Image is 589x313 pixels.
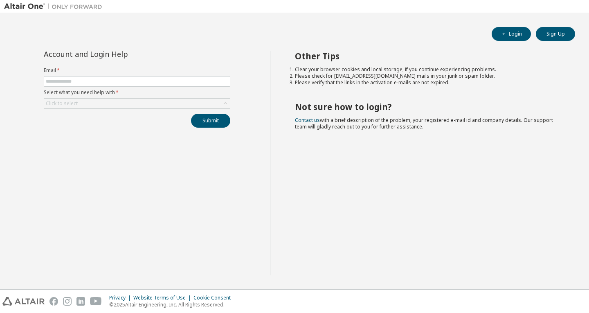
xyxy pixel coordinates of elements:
div: Click to select [46,100,78,107]
div: Website Terms of Use [133,295,193,301]
div: Click to select [44,99,230,108]
li: Please check for [EMAIL_ADDRESS][DOMAIN_NAME] mails in your junk or spam folder. [295,73,561,79]
button: Submit [191,114,230,128]
div: Privacy [109,295,133,301]
label: Select what you need help with [44,89,230,96]
a: Contact us [295,117,320,124]
img: Altair One [4,2,106,11]
img: facebook.svg [49,297,58,306]
button: Sign Up [536,27,575,41]
button: Login [492,27,531,41]
li: Please verify that the links in the activation e-mails are not expired. [295,79,561,86]
h2: Other Tips [295,51,561,61]
img: youtube.svg [90,297,102,306]
img: linkedin.svg [76,297,85,306]
div: Account and Login Help [44,51,193,57]
img: instagram.svg [63,297,72,306]
span: with a brief description of the problem, your registered e-mail id and company details. Our suppo... [295,117,553,130]
p: © 2025 Altair Engineering, Inc. All Rights Reserved. [109,301,236,308]
label: Email [44,67,230,74]
img: altair_logo.svg [2,297,45,306]
div: Cookie Consent [193,295,236,301]
li: Clear your browser cookies and local storage, if you continue experiencing problems. [295,66,561,73]
h2: Not sure how to login? [295,101,561,112]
